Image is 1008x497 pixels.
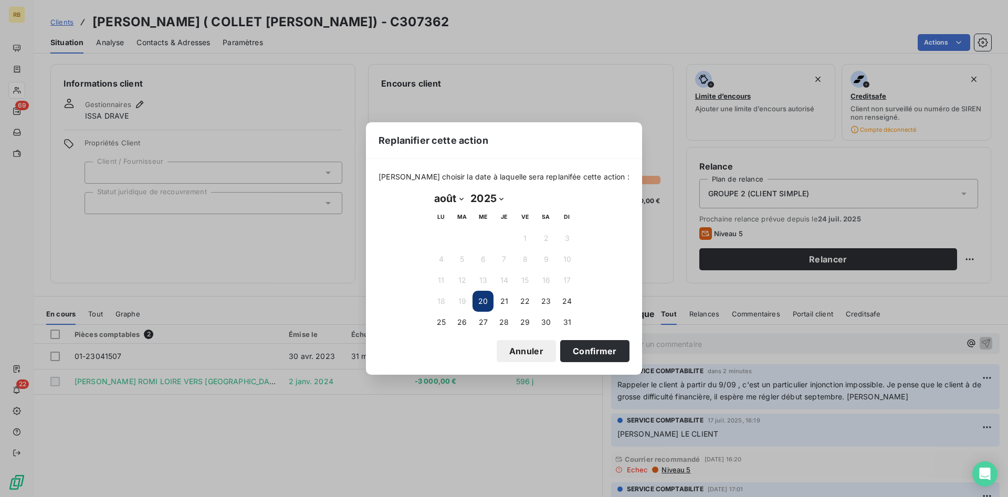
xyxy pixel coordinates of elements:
[472,270,493,291] button: 13
[430,312,451,333] button: 25
[493,207,514,228] th: jeudi
[556,249,577,270] button: 10
[556,207,577,228] th: dimanche
[430,249,451,270] button: 4
[556,291,577,312] button: 24
[451,312,472,333] button: 26
[379,172,629,182] span: [PERSON_NAME] choisir la date à laquelle sera replanifée cette action :
[535,249,556,270] button: 9
[451,207,472,228] th: mardi
[497,340,556,362] button: Annuler
[535,228,556,249] button: 2
[972,461,997,487] div: Open Intercom Messenger
[556,228,577,249] button: 3
[493,249,514,270] button: 7
[556,312,577,333] button: 31
[535,207,556,228] th: samedi
[514,207,535,228] th: vendredi
[451,249,472,270] button: 5
[430,270,451,291] button: 11
[560,340,629,362] button: Confirmer
[493,270,514,291] button: 14
[472,291,493,312] button: 20
[535,270,556,291] button: 16
[514,228,535,249] button: 1
[535,291,556,312] button: 23
[514,249,535,270] button: 8
[514,270,535,291] button: 15
[451,270,472,291] button: 12
[535,312,556,333] button: 30
[493,291,514,312] button: 21
[430,207,451,228] th: lundi
[451,291,472,312] button: 19
[430,291,451,312] button: 18
[472,207,493,228] th: mercredi
[379,133,488,147] span: Replanifier cette action
[556,270,577,291] button: 17
[493,312,514,333] button: 28
[514,291,535,312] button: 22
[514,312,535,333] button: 29
[472,312,493,333] button: 27
[472,249,493,270] button: 6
